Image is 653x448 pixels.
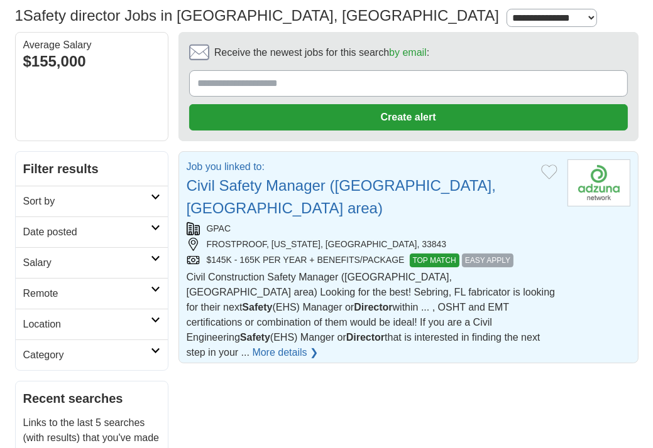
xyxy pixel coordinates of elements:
[16,278,168,309] a: Remote
[187,222,557,235] div: GPAC
[16,309,168,339] a: Location
[23,255,151,270] h2: Salary
[389,47,427,58] a: by email
[541,164,557,179] button: Add to favorite jobs
[240,332,270,343] strong: Safety
[23,348,151,363] h2: Category
[462,253,513,267] span: EASY APPLY
[187,253,557,267] div: $145K - 165K PER YEAR + BENEFITS/PACKAGE
[23,225,151,240] h2: Date posted
[214,45,429,60] span: Receive the newest jobs for this search :
[187,177,497,216] a: Civil Safety Manager ([GEOGRAPHIC_DATA], [GEOGRAPHIC_DATA] area)
[16,247,168,278] a: Salary
[23,286,151,301] h2: Remote
[23,40,160,50] div: Average Salary
[568,159,630,206] img: Company logo
[23,50,160,73] div: $155,000
[187,238,557,251] div: FROSTPROOF, [US_STATE], [GEOGRAPHIC_DATA], 33843
[16,152,168,186] h2: Filter results
[23,389,160,408] h2: Recent searches
[16,186,168,216] a: Sort by
[16,339,168,370] a: Category
[354,302,392,312] strong: Director
[252,345,318,360] a: More details ❯
[187,159,531,174] p: Job you linked to:
[242,302,272,312] strong: Safety
[15,7,499,24] h1: Safety director Jobs in [GEOGRAPHIC_DATA], [GEOGRAPHIC_DATA]
[15,4,23,27] span: 1
[23,194,151,209] h2: Sort by
[189,104,628,131] button: Create alert
[346,332,385,343] strong: Director
[23,317,151,332] h2: Location
[187,272,556,358] span: Civil Construction Safety Manager ([GEOGRAPHIC_DATA], [GEOGRAPHIC_DATA] area) Looking for the bes...
[410,253,459,267] span: TOP MATCH
[16,216,168,247] a: Date posted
